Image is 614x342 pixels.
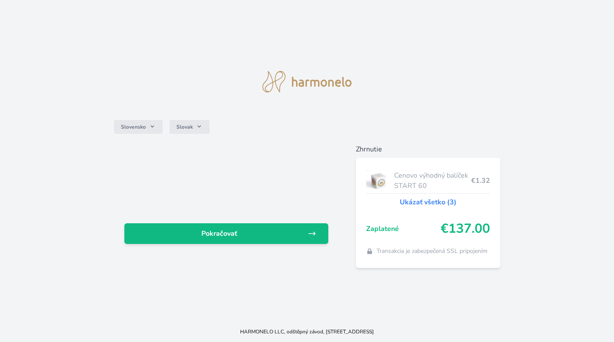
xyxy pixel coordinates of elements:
[121,123,146,130] span: Slovensko
[400,197,457,207] a: Ukázať všetko (3)
[124,223,329,244] a: Pokračovať
[441,221,490,237] span: €137.00
[394,170,471,191] span: Cenovo výhodný balíček START 60
[262,71,352,92] img: logo.svg
[376,247,487,256] span: Transakcia je zabezpečená SSL pripojením
[170,120,210,134] button: Slovak
[366,224,440,234] span: Zaplatené
[176,123,193,130] span: Slovak
[356,144,500,154] h6: Zhrnutie
[131,228,308,239] span: Pokračovať
[471,176,490,186] span: €1.32
[366,170,391,191] img: start.jpg
[114,120,163,134] button: Slovensko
